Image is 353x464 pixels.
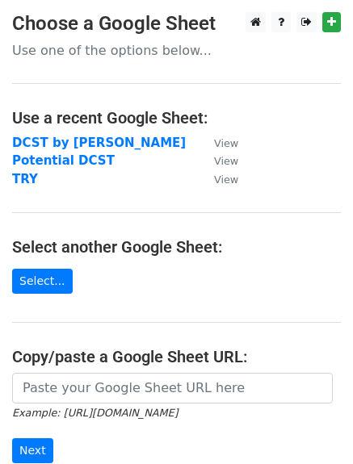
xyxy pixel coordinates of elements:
[12,269,73,294] a: Select...
[12,373,333,403] input: Paste your Google Sheet URL here
[12,12,341,36] h3: Choose a Google Sheet
[12,153,115,168] a: Potential DCST
[12,172,38,186] a: TRY
[12,407,178,419] small: Example: [URL][DOMAIN_NAME]
[214,137,238,149] small: View
[12,438,53,463] input: Next
[198,136,238,150] a: View
[198,172,238,186] a: View
[214,155,238,167] small: View
[12,108,341,127] h4: Use a recent Google Sheet:
[198,153,238,168] a: View
[12,237,341,257] h4: Select another Google Sheet:
[214,173,238,186] small: View
[12,136,186,150] a: DCST by [PERSON_NAME]
[12,42,341,59] p: Use one of the options below...
[12,347,341,366] h4: Copy/paste a Google Sheet URL:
